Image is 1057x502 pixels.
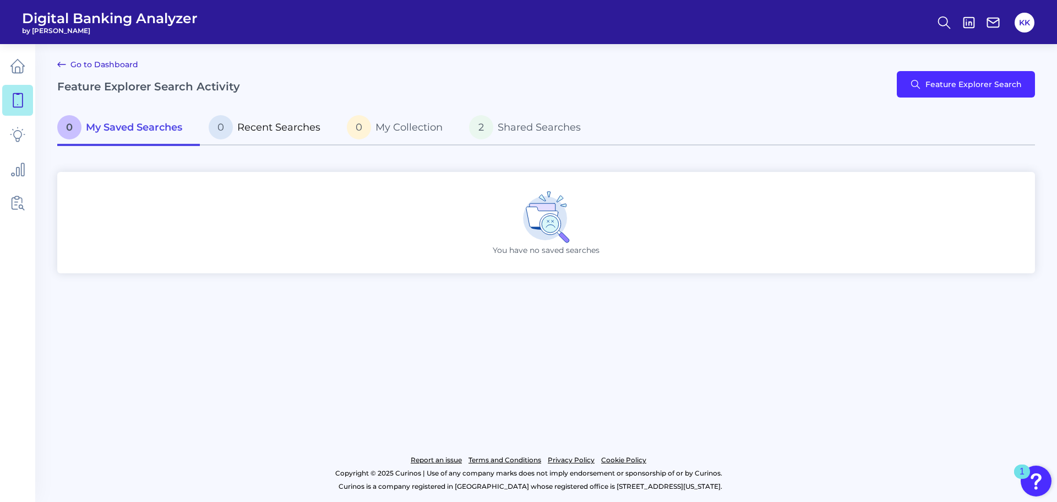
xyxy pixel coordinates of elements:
a: Cookie Policy [601,454,646,467]
button: KK [1015,13,1034,33]
a: Privacy Policy [548,454,595,467]
button: Feature Explorer Search [897,71,1035,98]
a: 0Recent Searches [200,111,338,146]
div: 1 [1020,472,1025,486]
a: 0My Collection [338,111,460,146]
div: You have no saved searches [57,172,1035,273]
h2: Feature Explorer Search Activity [57,80,240,93]
span: by [PERSON_NAME] [22,26,198,35]
a: Report an issue [411,454,462,467]
span: Digital Banking Analyzer [22,10,198,26]
span: Recent Searches [237,121,320,133]
a: Go to Dashboard [57,58,138,71]
span: 0 [209,115,233,139]
p: Copyright © 2025 Curinos | Use of any company marks does not imply endorsement or sponsorship of ... [54,467,1003,480]
span: My Collection [375,121,443,133]
button: Open Resource Center, 1 new notification [1021,466,1051,496]
a: Terms and Conditions [468,454,541,467]
span: 0 [347,115,371,139]
span: Shared Searches [498,121,581,133]
a: 2Shared Searches [460,111,598,146]
span: Feature Explorer Search [925,80,1022,89]
a: 0My Saved Searches [57,111,200,146]
span: My Saved Searches [86,121,182,133]
span: 0 [57,115,81,139]
p: Curinos is a company registered in [GEOGRAPHIC_DATA] whose registered office is [STREET_ADDRESS][... [57,480,1003,493]
span: 2 [469,115,493,139]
